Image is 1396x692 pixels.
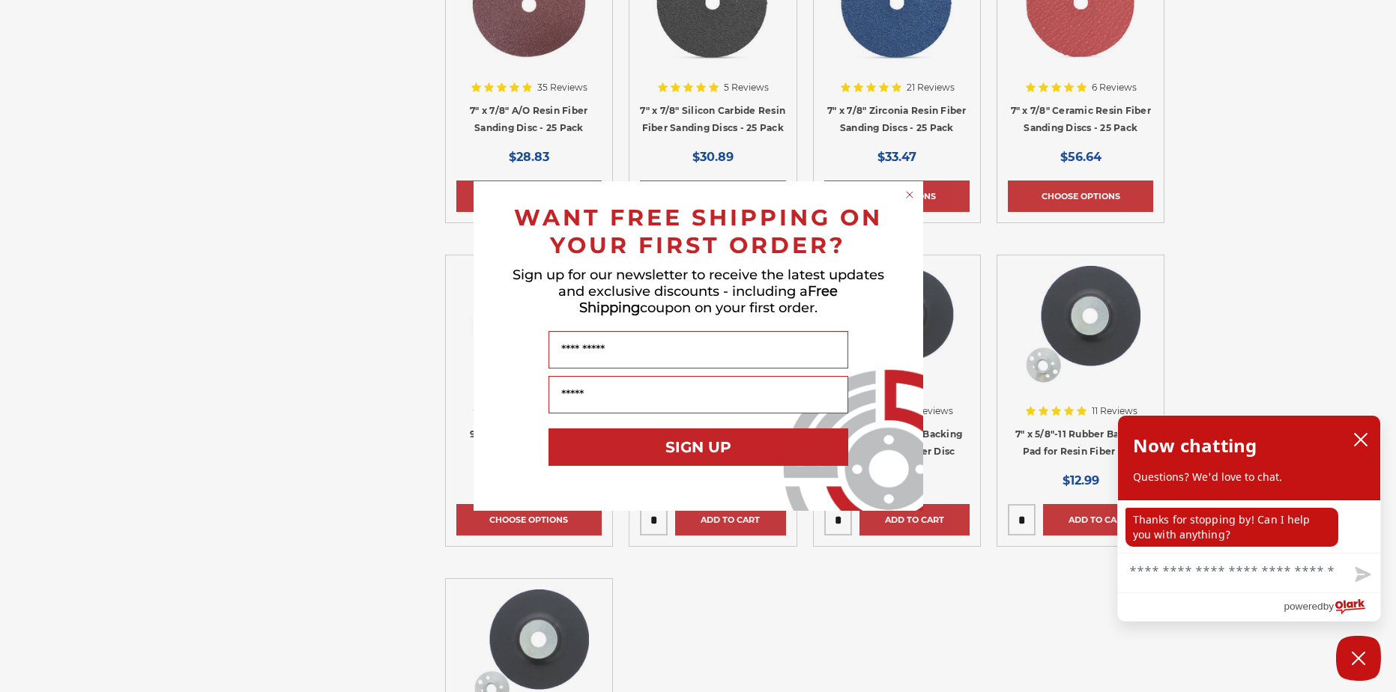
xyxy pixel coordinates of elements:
span: WANT FREE SHIPPING ON YOUR FIRST ORDER? [514,204,883,259]
a: Powered by Olark [1284,593,1380,621]
button: Close Chatbox [1336,636,1381,681]
button: Send message [1343,558,1380,592]
span: powered [1284,597,1323,616]
button: close chatbox [1349,428,1373,451]
p: Questions? We'd love to chat. [1133,470,1365,485]
span: Free Shipping [579,283,838,316]
div: olark chatbox [1117,415,1381,622]
button: Close dialog [902,187,917,202]
h2: Now chatting [1133,431,1257,461]
span: Sign up for our newsletter to receive the latest updates and exclusive discounts - including a co... [513,267,884,316]
span: by [1323,597,1334,616]
div: chat [1118,500,1380,553]
button: SIGN UP [549,428,848,466]
p: Thanks for stopping by! Can I help you with anything? [1125,508,1338,547]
